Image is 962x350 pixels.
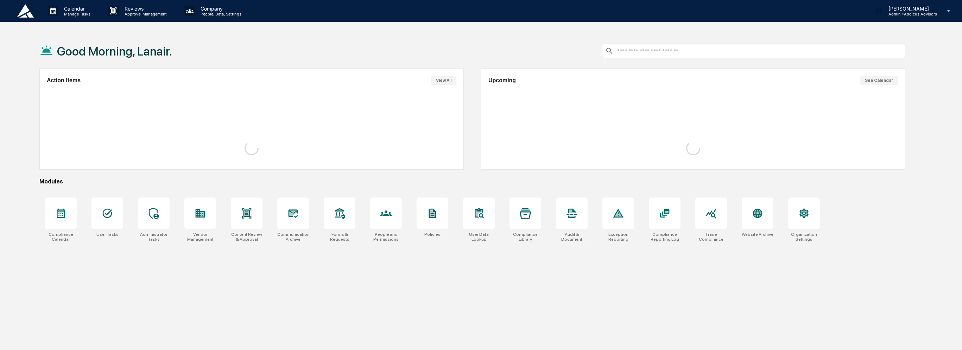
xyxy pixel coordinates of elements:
[602,232,634,242] div: Exception Reporting
[883,12,937,17] p: Admin • Addicus Advisors
[695,232,727,242] div: Trade Compliance
[556,232,588,242] div: Audit & Document Logs
[883,6,937,12] p: [PERSON_NAME]
[742,232,773,237] div: Website Archive
[510,232,541,242] div: Compliance Library
[119,6,170,12] p: Reviews
[370,232,402,242] div: People and Permissions
[17,4,34,18] img: logo
[57,44,172,58] h1: Good Morning, Lanair.
[138,232,170,242] div: Administrator Tasks
[860,76,898,85] button: See Calendar
[463,232,495,242] div: User Data Lookup
[324,232,355,242] div: Forms & Requests
[195,6,245,12] p: Company
[184,232,216,242] div: Vendor Management
[58,12,94,17] p: Manage Tasks
[431,76,456,85] button: View All
[788,232,820,242] div: Organization Settings
[47,77,81,84] h2: Action Items
[231,232,262,242] div: Content Review & Approval
[45,232,77,242] div: Compliance Calendar
[119,12,170,17] p: Approval Management
[277,232,309,242] div: Communications Archive
[96,232,119,237] div: User Tasks
[649,232,681,242] div: Compliance Reporting Log
[488,77,516,84] h2: Upcoming
[195,12,245,17] p: People, Data, Settings
[39,178,905,185] div: Modules
[58,6,94,12] p: Calendar
[424,232,441,237] div: Policies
